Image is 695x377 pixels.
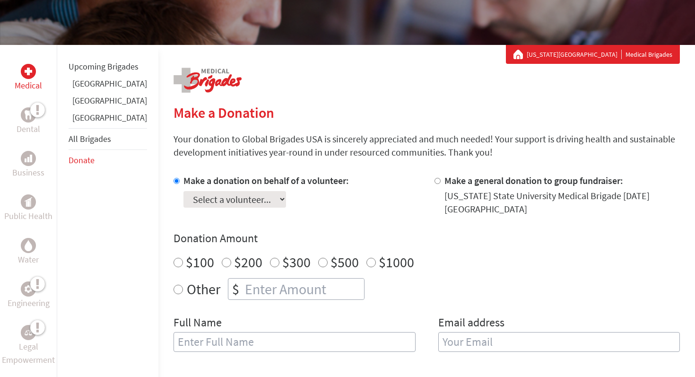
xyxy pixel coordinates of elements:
a: [GEOGRAPHIC_DATA] [72,112,147,123]
div: Medical Brigades [513,50,672,59]
img: Legal Empowerment [25,330,32,335]
label: Full Name [174,315,222,332]
p: Water [18,253,39,266]
input: Enter Full Name [174,332,416,352]
a: DentalDental [17,107,40,136]
input: Your Email [438,332,680,352]
a: All Brigades [69,133,111,144]
a: [US_STATE][GEOGRAPHIC_DATA] [527,50,622,59]
div: [US_STATE] State University Medical Brigade [DATE] [GEOGRAPHIC_DATA] [444,189,680,216]
label: Email address [438,315,504,332]
label: Other [187,278,220,300]
div: Legal Empowerment [21,325,36,340]
label: $300 [282,253,311,271]
div: $ [228,279,243,299]
h2: Make a Donation [174,104,680,121]
p: Dental [17,123,40,136]
p: Legal Empowerment [2,340,55,367]
img: Engineering [25,285,32,293]
div: Medical [21,64,36,79]
label: Make a general donation to group fundraiser: [444,175,623,186]
a: [GEOGRAPHIC_DATA] [72,78,147,89]
li: Ghana [69,77,147,94]
div: Water [21,238,36,253]
label: $1000 [379,253,414,271]
a: Donate [69,155,95,166]
label: $200 [234,253,262,271]
img: Business [25,155,32,162]
li: All Brigades [69,128,147,150]
p: Public Health [4,210,52,223]
div: Public Health [21,194,36,210]
p: Medical [15,79,42,92]
li: Donate [69,150,147,171]
h4: Donation Amount [174,231,680,246]
a: Public HealthPublic Health [4,194,52,223]
label: Make a donation on behalf of a volunteer: [183,175,349,186]
a: WaterWater [18,238,39,266]
a: MedicalMedical [15,64,42,92]
a: Upcoming Brigades [69,61,139,72]
p: Engineering [8,297,50,310]
div: Business [21,151,36,166]
img: Dental [25,110,32,119]
li: Upcoming Brigades [69,56,147,77]
li: Guatemala [69,94,147,111]
img: Public Health [25,197,32,207]
a: BusinessBusiness [12,151,44,179]
label: $500 [330,253,359,271]
p: Your donation to Global Brigades USA is sincerely appreciated and much needed! Your support is dr... [174,132,680,159]
a: Legal EmpowermentLegal Empowerment [2,325,55,367]
img: Water [25,240,32,251]
div: Dental [21,107,36,123]
input: Enter Amount [243,279,364,299]
img: Medical [25,68,32,75]
p: Business [12,166,44,179]
a: [GEOGRAPHIC_DATA] [72,95,147,106]
img: logo-medical.png [174,68,242,93]
li: Panama [69,111,147,128]
a: EngineeringEngineering [8,281,50,310]
label: $100 [186,253,214,271]
div: Engineering [21,281,36,297]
